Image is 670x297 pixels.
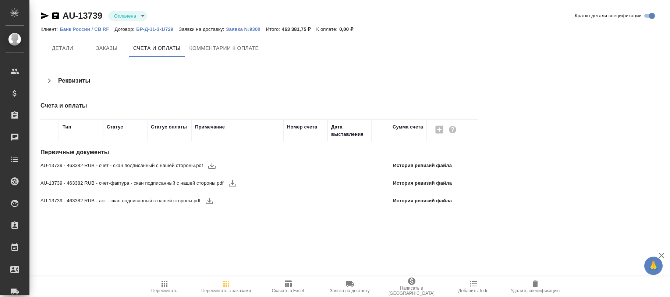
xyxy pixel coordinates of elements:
[189,44,259,53] span: Комментарии к оплате
[112,13,138,19] button: Оплачена
[40,148,455,157] h4: Первичные документы
[115,26,137,32] p: Договор:
[226,26,266,33] button: Заявка №9300
[89,44,124,53] span: Заказы
[45,44,80,53] span: Детали
[51,11,60,20] button: Скопировать ссылку
[647,258,660,274] span: 🙏
[575,12,642,19] span: Кратко детали спецификации
[40,197,201,204] span: AU-13739 - 463382 RUB - акт - скан подписанный с нашей стороны.pdf
[316,26,339,32] p: К оплате:
[226,26,266,32] p: Заявка №9300
[136,26,179,32] a: БР-Д-11-3-1/729
[63,11,102,21] a: AU-13739
[393,180,452,187] p: История ревизий файла
[133,44,181,53] span: Счета и оплаты
[151,123,187,131] div: Статус оплаты
[40,162,203,169] span: AU-13739 - 463382 RUB - счет - скан подписанный с нашей стороны.pdf
[393,123,423,131] div: Сумма счета
[339,26,359,32] p: 0,00 ₽
[195,123,225,131] div: Примечание
[287,123,317,131] div: Номер счета
[282,26,316,32] p: 463 381,75 ₽
[107,123,123,131] div: Статус
[40,101,455,110] h4: Счета и оплаты
[40,26,60,32] p: Клиент:
[60,26,114,32] a: Банк России / CB RF
[63,123,71,131] div: Тип
[266,26,282,32] p: Итого:
[58,76,90,85] h4: Реквизиты
[393,197,452,204] p: История ревизий файла
[393,162,452,169] p: История ревизий файла
[179,26,226,32] p: Заявки на доставку:
[40,11,49,20] button: Скопировать ссылку для ЯМессенджера
[40,180,224,187] span: AU-13739 - 463382 RUB - счет-фактура - скан подписанный с нашей стороны.pdf
[331,123,368,138] div: Дата выставления
[108,11,147,21] div: Оплачена
[644,257,663,275] button: 🙏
